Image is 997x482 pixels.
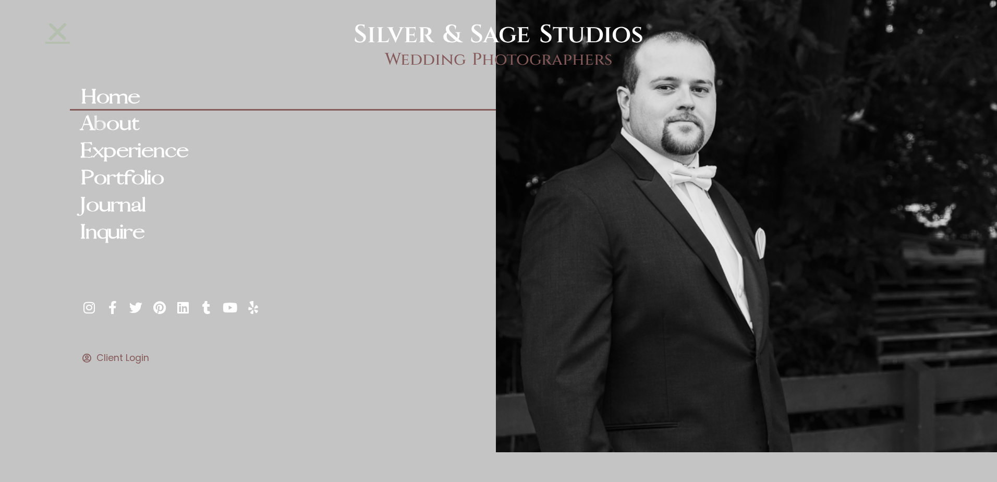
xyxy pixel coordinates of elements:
a: Experience [70,138,496,165]
a: About [70,111,496,138]
a: Home [70,84,496,111]
a: Portfolio [70,165,496,192]
a: Close [45,19,70,44]
nav: Menu [70,84,496,246]
a: Journal [70,192,496,219]
span: Client Login [94,353,149,364]
a: Client Login [82,353,496,364]
h2: Silver & Sage Studios [249,20,748,50]
h2: Wedding Photographers [249,50,748,70]
a: Inquire [70,219,496,246]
